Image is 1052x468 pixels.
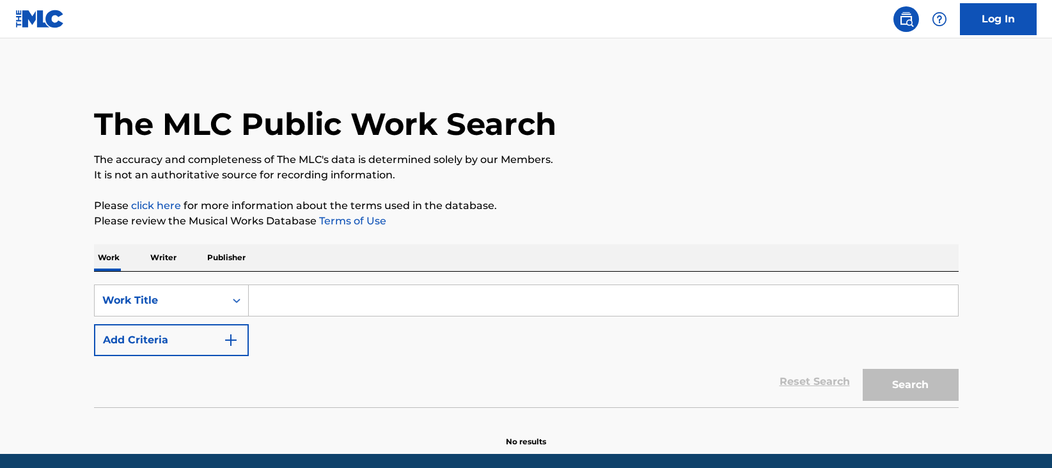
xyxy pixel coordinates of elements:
[94,244,123,271] p: Work
[960,3,1037,35] a: Log In
[932,12,947,27] img: help
[146,244,180,271] p: Writer
[94,285,959,407] form: Search Form
[131,199,181,212] a: click here
[506,421,546,448] p: No results
[94,214,959,229] p: Please review the Musical Works Database
[94,105,556,143] h1: The MLC Public Work Search
[203,244,249,271] p: Publisher
[988,407,1052,468] iframe: Chat Widget
[94,152,959,168] p: The accuracy and completeness of The MLC's data is determined solely by our Members.
[927,6,952,32] div: Help
[94,324,249,356] button: Add Criteria
[899,12,914,27] img: search
[893,6,919,32] a: Public Search
[15,10,65,28] img: MLC Logo
[94,198,959,214] p: Please for more information about the terms used in the database.
[102,293,217,308] div: Work Title
[223,332,239,348] img: 9d2ae6d4665cec9f34b9.svg
[317,215,386,227] a: Terms of Use
[94,168,959,183] p: It is not an authoritative source for recording information.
